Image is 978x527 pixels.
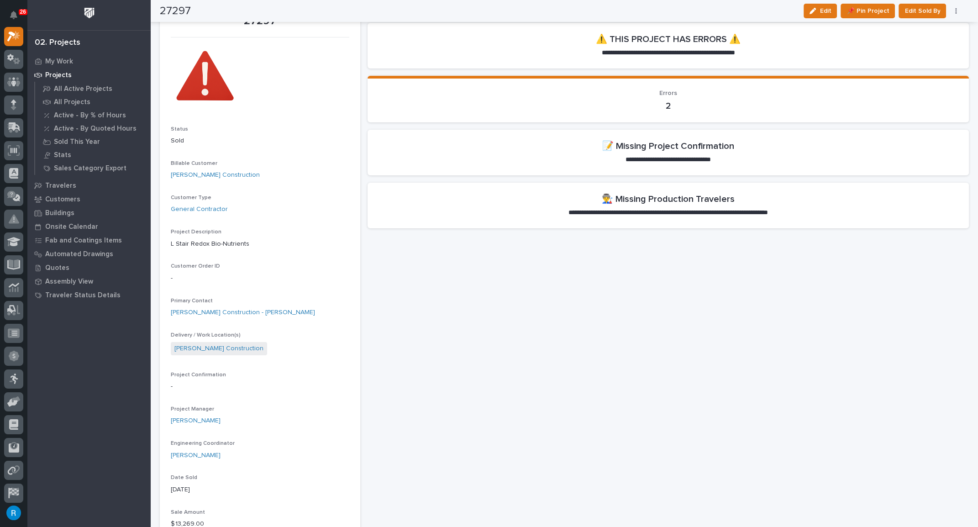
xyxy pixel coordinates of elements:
[54,85,112,93] p: All Active Projects
[160,5,191,18] h2: 27297
[54,111,126,120] p: Active - By % of Hours
[171,126,188,132] span: Status
[45,209,74,217] p: Buildings
[171,170,260,180] a: [PERSON_NAME] Construction
[20,9,26,15] p: 26
[45,237,122,245] p: Fab and Coatings Items
[27,54,151,68] a: My Work
[171,332,241,338] span: Delivery / Work Location(s)
[171,229,221,235] span: Project Description
[171,195,211,200] span: Customer Type
[45,71,72,79] p: Projects
[27,274,151,288] a: Assembly View
[27,233,151,247] a: Fab and Coatings Items
[27,288,151,302] a: Traveler Status Details
[171,205,228,214] a: General Contractor
[35,122,151,135] a: Active - By Quoted Hours
[841,4,895,18] button: 📌 Pin Project
[171,274,349,283] p: -
[602,141,734,152] h2: 📝 Missing Project Confirmation
[171,263,220,269] span: Customer Order ID
[54,98,90,106] p: All Projects
[35,148,151,161] a: Stats
[171,308,315,317] a: [PERSON_NAME] Construction - [PERSON_NAME]
[659,90,677,96] span: Errors
[54,138,100,146] p: Sold This Year
[171,136,349,146] p: Sold
[27,247,151,261] a: Automated Drawings
[171,372,226,378] span: Project Confirmation
[171,161,217,166] span: Billable Customer
[174,344,263,353] a: [PERSON_NAME] Construction
[45,58,73,66] p: My Work
[171,43,239,111] img: 7IRTiU1ujYTKNuWMLcBPeEOdnyd-R8wEr2y2QRtOOJ4
[35,38,80,48] div: 02. Projects
[847,5,889,16] span: 📌 Pin Project
[27,192,151,206] a: Customers
[45,291,121,300] p: Traveler Status Details
[27,206,151,220] a: Buildings
[35,95,151,108] a: All Projects
[171,441,235,446] span: Engineering Coordinator
[171,382,349,391] p: -
[171,406,214,412] span: Project Manager
[4,503,23,522] button: users-avatar
[171,451,221,460] a: [PERSON_NAME]
[45,264,69,272] p: Quotes
[45,223,98,231] p: Onsite Calendar
[171,485,349,495] p: [DATE]
[820,7,831,15] span: Edit
[27,220,151,233] a: Onsite Calendar
[45,195,80,204] p: Customers
[171,510,205,515] span: Sale Amount
[171,239,349,249] p: L Stair Redox Bio-Nutrients
[596,34,741,45] h2: ⚠️ THIS PROJECT HAS ERRORS ⚠️
[27,261,151,274] a: Quotes
[4,5,23,25] button: Notifications
[904,5,940,16] span: Edit Sold By
[45,278,93,286] p: Assembly View
[899,4,946,18] button: Edit Sold By
[602,194,735,205] h2: 👨‍🏭 Missing Production Travelers
[35,162,151,174] a: Sales Category Export
[171,416,221,426] a: [PERSON_NAME]
[54,125,137,133] p: Active - By Quoted Hours
[35,135,151,148] a: Sold This Year
[54,164,126,173] p: Sales Category Export
[45,250,113,258] p: Automated Drawings
[11,11,23,26] div: Notifications26
[379,100,958,111] p: 2
[27,179,151,192] a: Travelers
[35,109,151,121] a: Active - By % of Hours
[81,5,98,21] img: Workspace Logo
[171,298,213,304] span: Primary Contact
[54,151,71,159] p: Stats
[171,475,197,480] span: Date Sold
[804,4,837,18] button: Edit
[45,182,76,190] p: Travelers
[27,68,151,82] a: Projects
[35,82,151,95] a: All Active Projects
